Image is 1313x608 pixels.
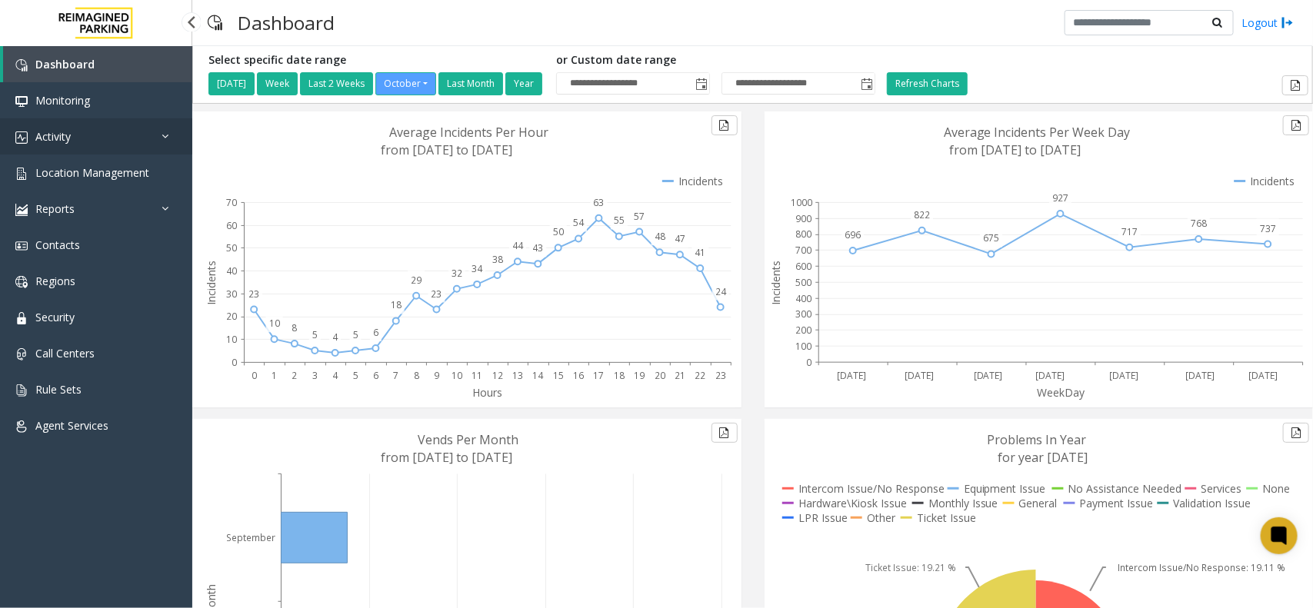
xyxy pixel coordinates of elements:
text: 14 [532,369,544,382]
text: 8 [414,369,419,382]
text: 1000 [791,196,812,209]
button: Year [505,72,542,95]
a: Dashboard [3,46,192,82]
text: 30 [226,287,237,301]
text: 717 [1121,225,1138,238]
img: 'icon' [15,204,28,216]
text: 5 [312,328,318,341]
text: 50 [553,225,564,238]
text: 700 [795,244,811,257]
h3: Dashboard [230,4,342,42]
text: Hours [472,385,502,400]
text: for year [DATE] [998,449,1088,466]
span: Monitoring [35,93,90,108]
text: 19 [634,369,645,382]
img: pageIcon [208,4,222,42]
img: 'icon' [15,312,28,324]
text: 500 [795,276,811,289]
text: 6 [373,326,378,339]
text: 48 [655,230,665,243]
text: 50 [226,241,237,254]
text: [DATE] [1035,369,1065,382]
text: 800 [795,228,811,241]
img: 'icon' [15,240,28,252]
text: 12 [492,369,503,382]
span: Security [35,310,75,324]
img: 'icon' [15,95,28,108]
img: 'icon' [15,420,28,433]
text: 900 [795,212,811,225]
text: 3 [312,369,318,382]
text: Problems In Year [987,431,1086,448]
button: Export to pdf [1283,115,1309,135]
text: 200 [795,324,811,337]
text: Average Incidents Per Hour [390,124,549,141]
h5: Select specific date range [208,54,545,67]
text: 100 [795,340,811,353]
text: 15 [553,369,564,382]
text: 10 [226,333,237,346]
text: 57 [634,210,645,223]
text: 9 [434,369,439,382]
text: 55 [614,214,625,228]
img: logout [1281,15,1294,31]
button: Last 2 Weeks [300,72,373,95]
button: Export to pdf [711,423,738,443]
span: Reports [35,201,75,216]
text: 7 [393,369,398,382]
button: Week [257,72,298,95]
text: 23 [715,369,726,382]
text: 11 [472,369,482,382]
text: 0 [806,356,811,369]
text: 60 [226,219,237,232]
text: 41 [695,246,705,259]
img: 'icon' [15,59,28,71]
text: 40 [226,264,237,277]
text: 675 [983,232,999,245]
text: 21 [675,369,685,382]
span: Regions [35,274,75,288]
img: 'icon' [15,131,28,144]
text: 927 [1052,191,1068,204]
text: [DATE] [1249,369,1278,382]
text: 54 [573,217,585,230]
span: Activity [35,129,71,144]
span: Toggle popup [692,73,709,95]
span: Location Management [35,165,149,180]
button: [DATE] [208,72,255,95]
img: 'icon' [15,168,28,180]
button: Export to pdf [1283,423,1309,443]
img: 'icon' [15,384,28,397]
span: Toggle popup [858,73,875,95]
a: Logout [1241,15,1294,31]
img: 'icon' [15,276,28,288]
text: 600 [795,260,811,273]
text: 300 [795,308,811,321]
text: 18 [614,369,625,382]
text: 4 [332,369,338,382]
h5: or Custom date range [556,54,875,67]
text: 400 [795,292,811,305]
text: 0 [252,369,257,382]
text: 696 [845,228,861,241]
text: from [DATE] to [DATE] [382,449,513,466]
text: [DATE] [837,369,866,382]
text: [DATE] [974,369,1003,382]
text: 2 [292,369,297,382]
text: 63 [594,196,605,209]
text: 20 [655,369,665,382]
button: Last Month [438,72,503,95]
span: Rule Sets [35,382,82,397]
text: 29 [411,274,422,287]
text: Ticket Issue: 19.21 % [865,561,956,574]
text: 13 [512,369,523,382]
text: 44 [512,239,524,252]
text: Incidents [768,261,783,305]
span: Agent Services [35,418,108,433]
text: from [DATE] to [DATE] [382,141,513,158]
text: 17 [594,369,605,382]
text: 18 [391,299,402,312]
span: Call Centers [35,346,95,360]
text: 38 [492,253,503,266]
text: WeekDay [1038,385,1086,400]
